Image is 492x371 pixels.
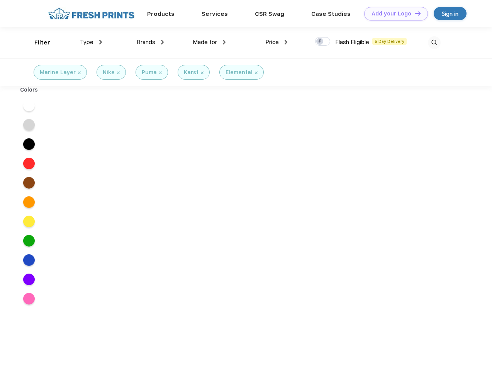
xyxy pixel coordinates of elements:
[46,7,137,20] img: fo%20logo%202.webp
[415,11,421,15] img: DT
[335,39,369,46] span: Flash Eligible
[201,71,204,74] img: filter_cancel.svg
[117,71,120,74] img: filter_cancel.svg
[34,38,50,47] div: Filter
[193,39,217,46] span: Made for
[78,71,81,74] img: filter_cancel.svg
[223,40,226,44] img: dropdown.png
[147,10,175,17] a: Products
[265,39,279,46] span: Price
[80,39,93,46] span: Type
[14,86,44,94] div: Colors
[255,71,258,74] img: filter_cancel.svg
[202,10,228,17] a: Services
[159,71,162,74] img: filter_cancel.svg
[137,39,155,46] span: Brands
[142,68,157,77] div: Puma
[40,68,76,77] div: Marine Layer
[428,36,441,49] img: desktop_search.svg
[161,40,164,44] img: dropdown.png
[255,10,284,17] a: CSR Swag
[372,38,407,45] span: 5 Day Delivery
[442,9,458,18] div: Sign in
[434,7,467,20] a: Sign in
[103,68,115,77] div: Nike
[285,40,287,44] img: dropdown.png
[226,68,253,77] div: Elemental
[184,68,198,77] div: Karst
[372,10,411,17] div: Add your Logo
[99,40,102,44] img: dropdown.png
